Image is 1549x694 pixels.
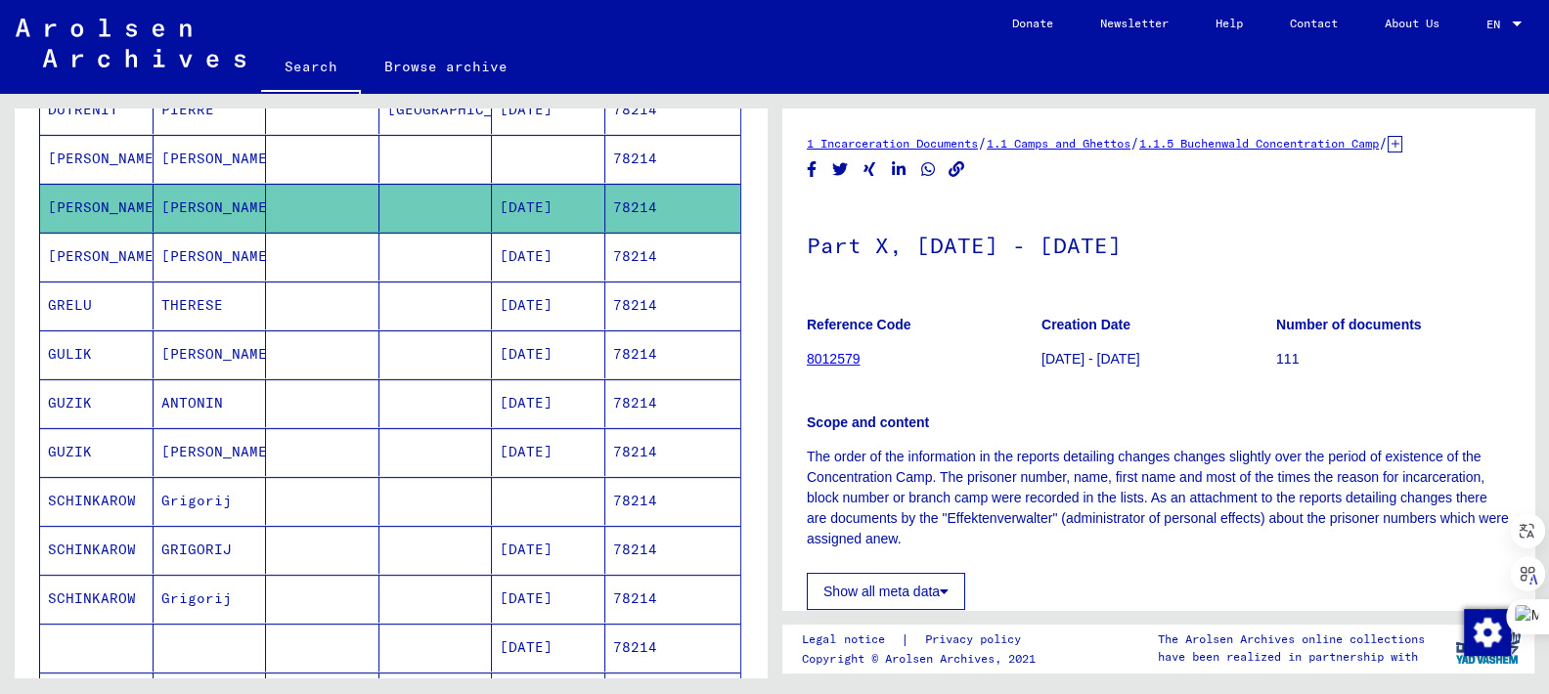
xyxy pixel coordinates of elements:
mat-cell: 78214 [605,135,741,183]
a: 1 Incarceration Documents [807,136,978,151]
mat-cell: GUZIK [40,428,154,476]
img: Change consent [1464,609,1511,656]
button: Copy link [947,157,967,182]
mat-cell: [PERSON_NAME] [154,428,267,476]
mat-cell: 78214 [605,624,741,672]
a: 1.1 Camps and Ghettos [987,136,1130,151]
p: have been realized in partnership with [1158,648,1425,666]
mat-cell: [GEOGRAPHIC_DATA] [379,86,493,134]
mat-cell: GUZIK [40,379,154,427]
mat-cell: [PERSON_NAME] [154,184,267,232]
p: Copyright © Arolsen Archives, 2021 [802,650,1043,668]
p: The order of the information in the reports detailing changes changes slightly over the period of... [807,447,1510,549]
mat-cell: GULIK [40,330,154,378]
mat-cell: [DATE] [492,575,605,623]
a: 8012579 [807,351,861,367]
b: Number of documents [1276,317,1422,332]
mat-cell: [DATE] [492,624,605,672]
span: / [978,134,987,152]
span: EN [1486,18,1508,31]
mat-cell: THERESE [154,282,267,329]
mat-cell: 78214 [605,575,741,623]
mat-cell: [DATE] [492,330,605,378]
mat-cell: [DATE] [492,86,605,134]
mat-cell: [PERSON_NAME] [154,233,267,281]
mat-cell: 78214 [605,526,741,574]
mat-cell: 78214 [605,477,741,525]
mat-cell: 78214 [605,233,741,281]
a: Browse archive [361,43,531,90]
div: | [802,629,1043,650]
mat-cell: [PERSON_NAME] [154,135,267,183]
mat-cell: SCHINKAROW [40,526,154,574]
mat-cell: [DATE] [492,184,605,232]
a: Privacy policy [908,629,1043,650]
p: The Arolsen Archives online collections [1158,630,1425,648]
p: [DATE] - [DATE] [1041,349,1275,369]
mat-cell: 78214 [605,330,741,378]
b: Scope and content [807,414,929,430]
span: / [1130,134,1139,152]
button: Show all meta data [807,573,965,610]
mat-cell: GRIGORIJ [154,526,267,574]
mat-cell: 78214 [605,86,741,134]
mat-cell: [PERSON_NAME] [40,135,154,183]
mat-cell: [PERSON_NAME] [154,330,267,378]
h1: Part X, [DATE] - [DATE] [807,200,1510,286]
mat-cell: PIERRE [154,86,267,134]
mat-cell: [DATE] [492,233,605,281]
mat-cell: 78214 [605,379,741,427]
mat-cell: 78214 [605,184,741,232]
img: yv_logo.png [1451,624,1525,672]
mat-cell: Grigorij [154,477,267,525]
a: Search [261,43,361,94]
mat-cell: [DATE] [492,428,605,476]
mat-cell: SCHINKAROW [40,477,154,525]
button: Share on Xing [860,157,880,182]
mat-cell: [DATE] [492,379,605,427]
mat-cell: 78214 [605,428,741,476]
p: 111 [1276,349,1510,369]
a: 1.1.5 Buchenwald Concentration Camp [1139,136,1379,151]
b: Creation Date [1041,317,1130,332]
img: Arolsen_neg.svg [16,19,245,67]
button: Share on Twitter [830,157,851,182]
mat-cell: [DATE] [492,526,605,574]
mat-cell: ANTONIN [154,379,267,427]
mat-cell: GRELU [40,282,154,329]
mat-cell: 78214 [605,282,741,329]
button: Share on Facebook [802,157,822,182]
mat-cell: [PERSON_NAME] [40,184,154,232]
mat-cell: [PERSON_NAME] [40,233,154,281]
button: Share on WhatsApp [918,157,939,182]
span: / [1379,134,1388,152]
mat-cell: Grigorij [154,575,267,623]
mat-cell: [DATE] [492,282,605,329]
button: Share on LinkedIn [889,157,909,182]
mat-cell: DUTRENIT [40,86,154,134]
b: Reference Code [807,317,911,332]
mat-cell: SCHINKAROW [40,575,154,623]
a: Legal notice [802,629,900,650]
